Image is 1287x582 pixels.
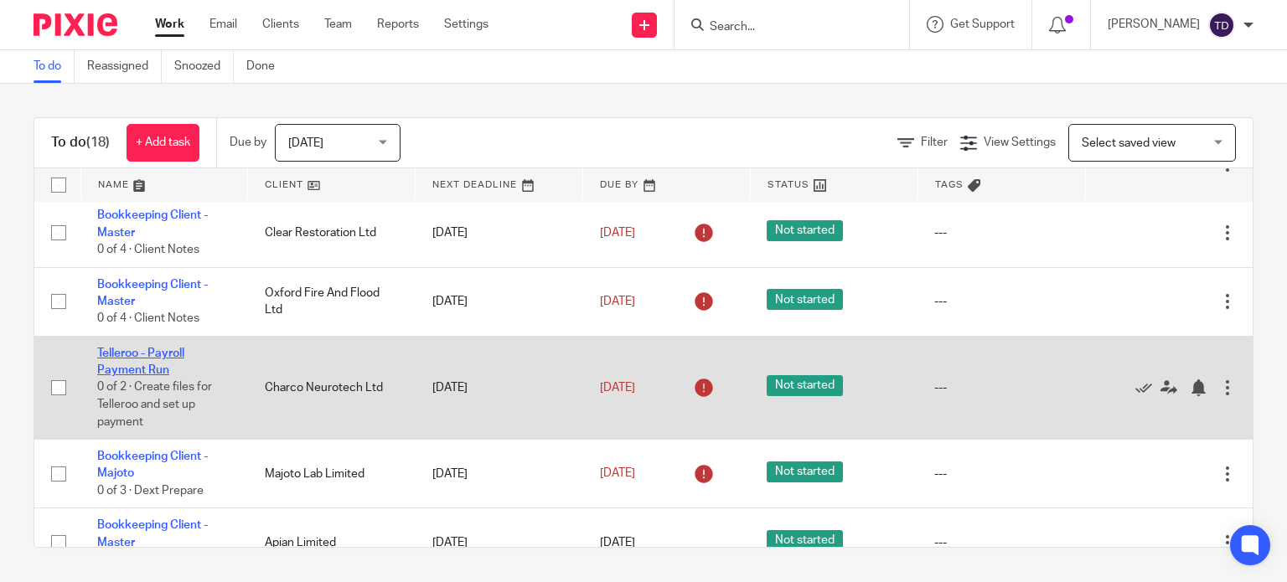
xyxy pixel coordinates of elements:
[248,198,416,267] td: Clear Restoration Ltd
[416,267,583,336] td: [DATE]
[984,136,1056,148] span: View Settings
[97,279,208,307] a: Bookkeeping Client - Master
[248,440,416,508] td: Majoto Lab Limited
[1208,12,1235,39] img: svg%3E
[324,16,352,33] a: Team
[97,519,208,548] a: Bookkeeping Client - Master
[248,508,416,577] td: Apian Limited
[262,16,299,33] a: Clients
[416,336,583,439] td: [DATE]
[97,209,208,238] a: Bookkeeping Client - Master
[767,289,843,310] span: Not started
[246,50,287,83] a: Done
[444,16,488,33] a: Settings
[934,224,1068,241] div: ---
[767,530,843,551] span: Not started
[86,136,110,149] span: (18)
[1082,137,1176,149] span: Select saved view
[934,466,1068,482] div: ---
[230,134,266,151] p: Due by
[600,296,635,307] span: [DATE]
[288,137,323,149] span: [DATE]
[950,18,1015,30] span: Get Support
[127,124,199,162] a: + Add task
[600,468,635,480] span: [DATE]
[416,508,583,577] td: [DATE]
[1108,16,1200,33] p: [PERSON_NAME]
[248,336,416,439] td: Charco Neurotech Ltd
[708,20,859,35] input: Search
[767,220,843,241] span: Not started
[416,198,583,267] td: [DATE]
[34,13,117,36] img: Pixie
[97,244,199,255] span: 0 of 4 · Client Notes
[377,16,419,33] a: Reports
[767,375,843,396] span: Not started
[921,136,948,148] span: Filter
[51,134,110,152] h1: To do
[87,50,162,83] a: Reassigned
[174,50,234,83] a: Snoozed
[248,267,416,336] td: Oxford Fire And Flood Ltd
[935,180,964,189] span: Tags
[934,534,1068,551] div: ---
[934,379,1068,396] div: ---
[97,348,184,376] a: Telleroo - Payroll Payment Run
[34,50,75,83] a: To do
[600,537,635,549] span: [DATE]
[97,485,204,497] span: 0 of 3 · Dext Prepare
[97,451,208,479] a: Bookkeeping Client -Majoto
[600,382,635,394] span: [DATE]
[934,293,1068,310] div: ---
[1135,379,1160,396] a: Mark as done
[97,382,212,428] span: 0 of 2 · Create files for Telleroo and set up payment
[416,440,583,508] td: [DATE]
[767,461,843,482] span: Not started
[97,312,199,324] span: 0 of 4 · Client Notes
[209,16,237,33] a: Email
[155,16,184,33] a: Work
[600,227,635,239] span: [DATE]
